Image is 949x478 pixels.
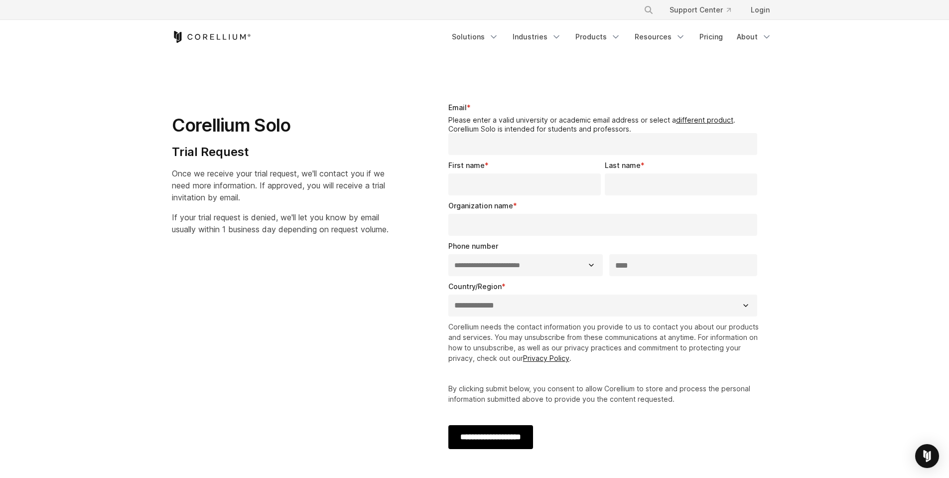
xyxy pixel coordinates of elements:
[172,145,389,159] h4: Trial Request
[915,444,939,468] div: Open Intercom Messenger
[632,1,778,19] div: Navigation Menu
[448,383,762,404] p: By clicking submit below, you consent to allow Corellium to store and process the personal inform...
[629,28,691,46] a: Resources
[640,1,658,19] button: Search
[523,354,569,362] a: Privacy Policy
[448,161,485,169] span: First name
[446,28,778,46] div: Navigation Menu
[448,282,502,291] span: Country/Region
[448,116,762,133] legend: Please enter a valid university or academic email address or select a . Corellium Solo is intende...
[676,116,733,124] a: different product
[446,28,505,46] a: Solutions
[172,168,385,202] span: Once we receive your trial request, we'll contact you if we need more information. If approved, y...
[731,28,778,46] a: About
[569,28,627,46] a: Products
[448,321,762,363] p: Corellium needs the contact information you provide to us to contact you about our products and s...
[743,1,778,19] a: Login
[448,201,513,210] span: Organization name
[172,31,251,43] a: Corellium Home
[693,28,729,46] a: Pricing
[448,242,498,250] span: Phone number
[172,114,389,137] h1: Corellium Solo
[662,1,739,19] a: Support Center
[172,212,389,234] span: If your trial request is denied, we'll let you know by email usually within 1 business day depend...
[448,103,467,112] span: Email
[605,161,641,169] span: Last name
[507,28,567,46] a: Industries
